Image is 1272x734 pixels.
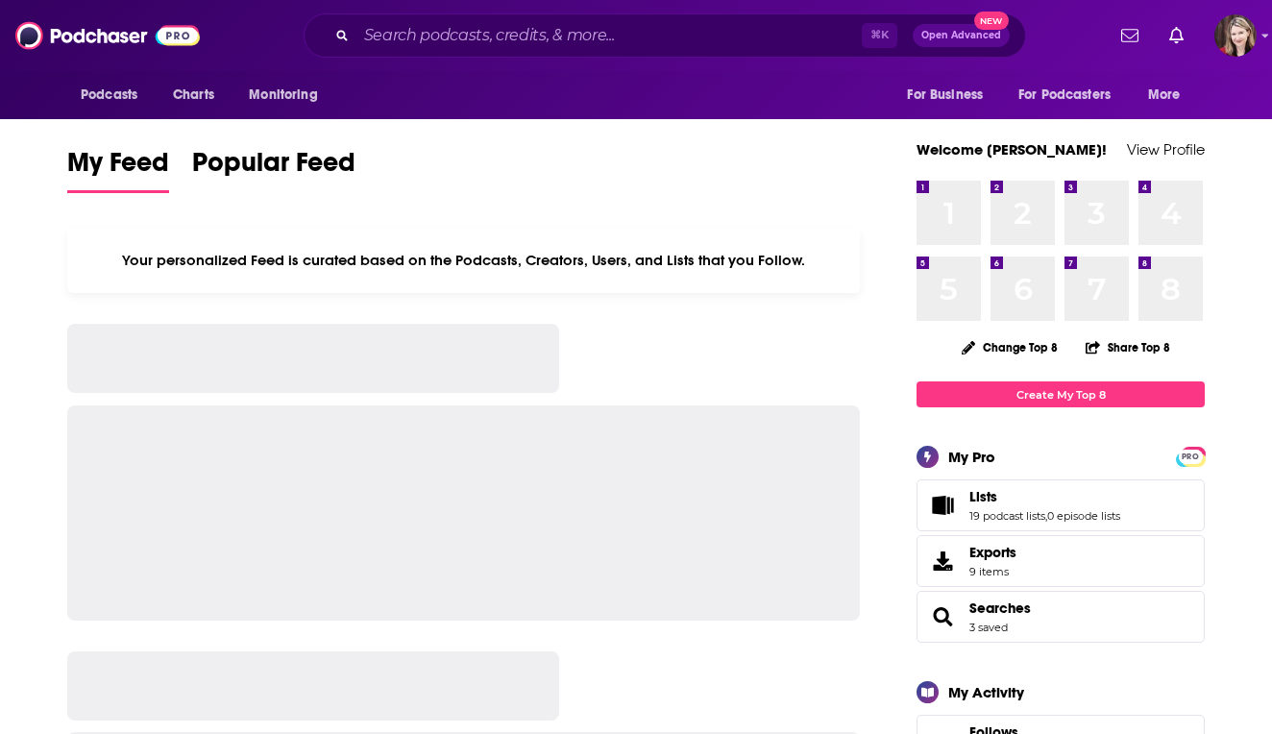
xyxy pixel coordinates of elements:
span: Lists [917,479,1205,531]
span: Logged in as galaxygirl [1214,14,1257,57]
a: 19 podcast lists [969,509,1045,523]
span: Exports [969,544,1016,561]
span: For Podcasters [1018,82,1111,109]
span: Exports [923,548,962,575]
a: 0 episode lists [1047,509,1120,523]
a: Exports [917,535,1205,587]
span: Lists [969,488,997,505]
button: open menu [235,77,342,113]
a: Show notifications dropdown [1113,19,1146,52]
a: Searches [969,599,1031,617]
span: Open Advanced [921,31,1001,40]
button: open menu [1135,77,1205,113]
button: open menu [1006,77,1138,113]
div: My Activity [948,683,1024,701]
span: PRO [1179,450,1202,464]
div: Search podcasts, credits, & more... [304,13,1026,58]
button: Show profile menu [1214,14,1257,57]
a: View Profile [1127,140,1205,159]
button: Change Top 8 [950,335,1069,359]
span: ⌘ K [862,23,897,48]
a: Popular Feed [192,146,355,193]
div: My Pro [948,448,995,466]
a: Create My Top 8 [917,381,1205,407]
span: Charts [173,82,214,109]
button: open menu [893,77,1007,113]
a: Lists [969,488,1120,505]
span: , [1045,509,1047,523]
a: Searches [923,603,962,630]
span: Searches [917,591,1205,643]
button: open menu [67,77,162,113]
span: 9 items [969,565,1016,578]
span: Popular Feed [192,146,355,190]
a: Charts [160,77,226,113]
a: Lists [923,492,962,519]
span: New [974,12,1009,30]
span: Podcasts [81,82,137,109]
a: 3 saved [969,621,1008,634]
a: Show notifications dropdown [1162,19,1191,52]
a: My Feed [67,146,169,193]
button: Share Top 8 [1085,329,1171,366]
span: For Business [907,82,983,109]
img: Podchaser - Follow, Share and Rate Podcasts [15,17,200,54]
img: User Profile [1214,14,1257,57]
div: Your personalized Feed is curated based on the Podcasts, Creators, Users, and Lists that you Follow. [67,228,860,293]
a: PRO [1179,449,1202,463]
span: My Feed [67,146,169,190]
span: More [1148,82,1181,109]
span: Monitoring [249,82,317,109]
a: Welcome [PERSON_NAME]! [917,140,1107,159]
input: Search podcasts, credits, & more... [356,20,862,51]
button: Open AdvancedNew [913,24,1010,47]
